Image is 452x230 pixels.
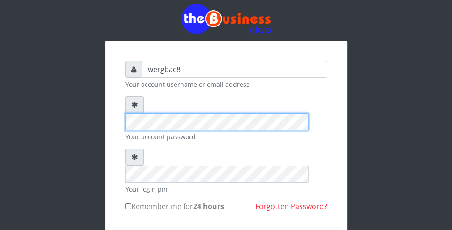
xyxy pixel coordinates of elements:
small: Your account password [125,132,327,141]
small: Your login pin [125,184,327,194]
input: Username or email address [142,61,327,78]
label: Remember me for [125,201,224,212]
input: Remember me for24 hours [125,203,131,209]
small: Your account username or email address [125,80,327,89]
a: Forgotten Password? [255,201,327,211]
b: 24 hours [193,201,224,211]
